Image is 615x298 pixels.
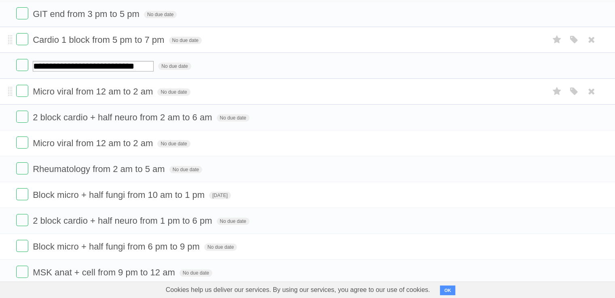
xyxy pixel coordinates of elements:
[33,241,202,252] span: Block micro + half fungi from 6 pm to 9 pm
[16,59,28,71] label: Done
[204,243,237,251] span: No due date
[16,188,28,200] label: Done
[549,33,565,46] label: Star task
[33,112,214,122] span: 2 block cardio + half neuro from 2 am to 6 am
[209,192,231,199] span: [DATE]
[169,37,202,44] span: No due date
[33,267,177,277] span: MSK anat + cell from 9 pm to 12 am
[16,162,28,174] label: Done
[169,166,202,173] span: No due date
[217,218,249,225] span: No due date
[33,216,214,226] span: 2 block cardio + half neuro from 1 pm to 6 pm
[33,164,167,174] span: Rheumatology from 2 am to 5 am
[16,7,28,19] label: Done
[549,85,565,98] label: Star task
[180,269,212,277] span: No due date
[16,240,28,252] label: Done
[157,140,190,147] span: No due date
[33,86,155,97] span: Micro viral from 12 am to 2 am
[158,63,191,70] span: No due date
[16,33,28,45] label: Done
[157,88,190,96] span: No due date
[217,114,249,122] span: No due date
[33,190,207,200] span: Block micro + half fungi from 10 am to 1 pm
[16,266,28,278] label: Done
[16,214,28,226] label: Done
[16,136,28,149] label: Done
[158,282,438,298] span: Cookies help us deliver our services. By using our services, you agree to our use of cookies.
[33,35,166,45] span: Cardio 1 block from 5 pm to 7 pm
[16,111,28,123] label: Done
[144,11,177,18] span: No due date
[33,9,142,19] span: GIT end from 3 pm to 5 pm
[16,85,28,97] label: Done
[33,138,155,148] span: Micro viral from 12 am to 2 am
[440,285,456,295] button: OK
